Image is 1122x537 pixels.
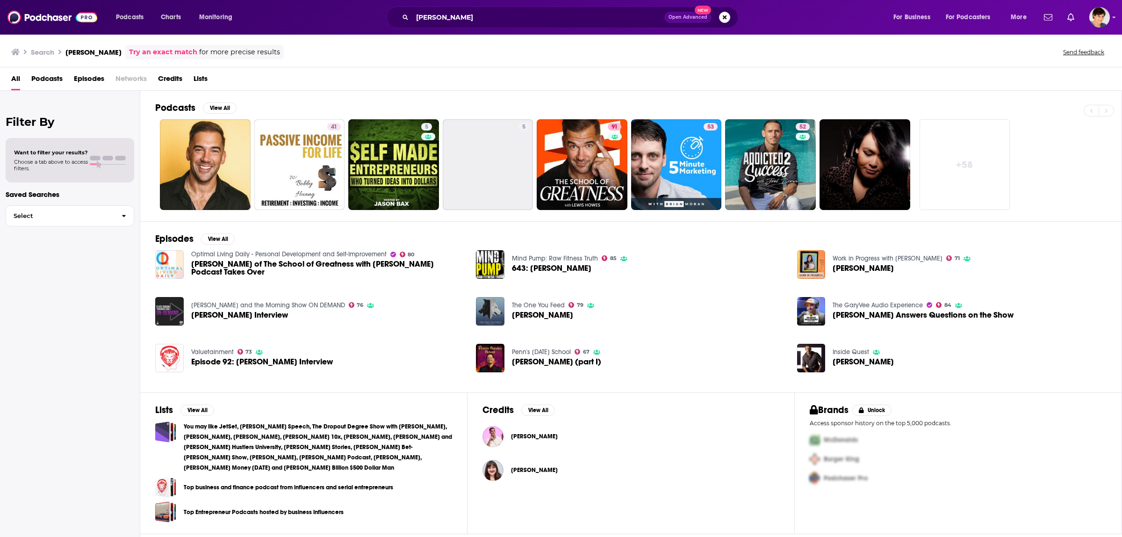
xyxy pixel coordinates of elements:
a: 52 [796,123,810,131]
a: Elvis Duran and the Morning Show ON DEMAND [191,301,345,309]
button: View All [521,405,555,416]
a: 643: Lewis Howes [476,250,504,279]
a: Charts [155,10,187,25]
a: PodcastsView All [155,102,237,114]
h3: [PERSON_NAME] [65,48,122,57]
span: More [1011,11,1027,24]
span: 67 [583,350,590,354]
a: Episode 92: Lewis Howes Interview [191,358,333,366]
img: Lewis Howes of The School of Greatness with Lewis Howes Podcast Takes Over [155,250,184,279]
a: Top business and finance podcast from influencers and serial entrepreneurs [184,482,393,493]
button: open menu [940,10,1004,25]
a: EpisodesView All [155,233,235,245]
span: Monitoring [199,11,232,24]
span: [PERSON_NAME] [511,433,558,440]
a: 53 [704,123,718,131]
span: Podcasts [116,11,144,24]
h2: Credits [482,404,514,416]
img: Lewis Howes [482,426,503,447]
a: 41 [327,123,341,131]
button: open menu [193,10,245,25]
img: Lewis Howes (part I) [476,344,504,372]
button: Show profile menu [1089,7,1110,28]
span: [PERSON_NAME] Answers Questions on the Show [833,311,1014,319]
img: Episode 92: Lewis Howes Interview [155,344,184,372]
p: Saved Searches [6,190,134,199]
a: Mind Pump: Raw Fitness Truth [512,254,598,262]
a: 5 [421,123,432,131]
span: Want to filter your results? [14,149,88,156]
a: The One You Feed [512,301,565,309]
a: 76 [349,302,364,308]
span: Open Advanced [669,15,707,20]
a: Try an exact match [129,47,197,58]
a: Lewis Howes [797,344,826,372]
span: 73 [245,350,252,354]
a: Inside Quest [833,348,869,356]
p: Access sponsor history on the top 5,000 podcasts. [810,420,1107,427]
a: 79 [568,302,583,308]
h3: Search [31,48,54,57]
span: for more precise results [199,47,280,58]
a: All [11,71,20,90]
span: 79 [577,303,583,307]
span: Choose a tab above to access filters. [14,159,88,172]
button: View All [201,233,235,245]
a: Optimal Living Daily - Personal Development and Self-Improvement [191,250,387,258]
span: 85 [610,256,617,261]
h2: Brands [810,404,849,416]
span: Burger King [824,455,859,463]
a: 80 [400,252,415,257]
a: Lists [194,71,208,90]
a: Top Entrepreneur Podcasts hosted by business influencers [184,507,344,517]
span: Podchaser Pro [824,474,868,482]
a: 91 [608,123,621,131]
a: 5 [348,119,439,210]
a: 67 [575,349,590,355]
a: You may like JetSet, Tate Speech, The Dropout Degree Show with Josh King Madrid, GaryVee, Iman Ga... [155,421,176,443]
span: 52 [799,123,806,132]
span: 5 [425,123,428,132]
button: Lewis HowesLewis Howes [482,421,779,451]
a: Penn's Sunday School [512,348,571,356]
span: [PERSON_NAME] [833,358,894,366]
a: 84 [936,302,951,308]
a: Lewis Howes [511,433,558,440]
img: Third Pro Logo [806,469,824,488]
a: Show notifications dropdown [1064,9,1078,25]
a: Lewis Howes [797,250,826,279]
a: 5 [518,123,529,131]
span: [PERSON_NAME] (part I) [512,358,601,366]
img: Christine Baird [482,460,503,481]
span: Top business and finance podcast from influencers and serial entrepreneurs [155,477,176,498]
a: You may like JetSet, [PERSON_NAME] Speech, The Dropout Degree Show with [PERSON_NAME], [PERSON_NA... [184,421,452,473]
h2: Filter By [6,115,134,129]
button: open menu [887,10,942,25]
a: Lewis Howes of The School of Greatness with Lewis Howes Podcast Takes Over [191,260,465,276]
img: Lewis Howes [476,297,504,326]
a: Lewis Howes Answers Questions on the Show [833,311,1014,319]
a: Top Entrepreneur Podcasts hosted by business influencers [155,501,176,522]
img: Second Pro Logo [806,450,824,469]
span: 76 [357,303,363,307]
span: Episodes [74,71,104,90]
a: Credits [158,71,182,90]
button: Christine BairdChristine Baird [482,455,779,485]
span: [PERSON_NAME] [833,264,894,272]
a: Lewis Howes [833,358,894,366]
button: Send feedback [1060,48,1107,56]
h2: Podcasts [155,102,195,114]
button: Open AdvancedNew [664,12,712,23]
a: 643: Lewis Howes [512,264,591,272]
a: 52 [725,119,816,210]
a: 53 [631,119,722,210]
button: View All [180,405,214,416]
a: Valuetainment [191,348,234,356]
a: 5 [443,119,533,210]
